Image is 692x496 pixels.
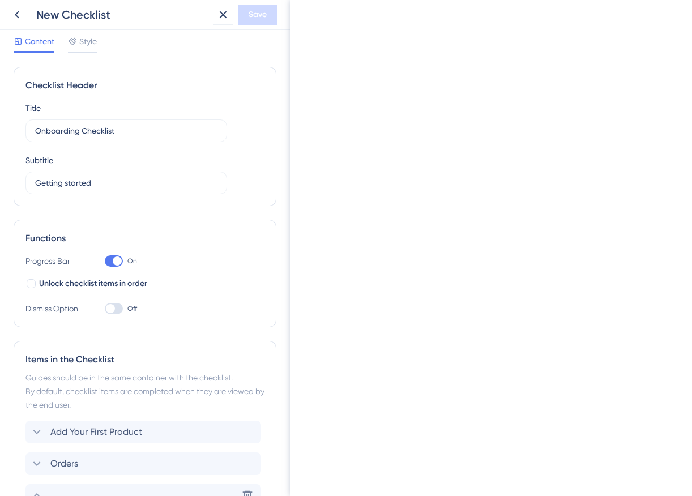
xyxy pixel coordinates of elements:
div: Title [25,101,41,115]
div: Items in the Checklist [25,353,264,366]
div: Checklist Header [25,79,264,92]
div: Dismiss Option [25,302,82,315]
div: Subtitle [25,153,53,167]
span: Save [249,8,267,22]
input: Header 2 [35,177,217,189]
span: Unlock checklist items in order [39,277,147,290]
div: Guides should be in the same container with the checklist. By default, checklist items are comple... [25,371,264,412]
span: On [127,256,137,266]
span: Style [79,35,97,48]
button: Save [238,5,277,25]
div: New Checklist [36,7,208,23]
input: Header 1 [35,125,217,137]
span: Orders [50,457,78,471]
span: Add Your First Product [50,425,142,439]
span: Content [25,35,54,48]
span: Off [127,304,137,313]
div: Progress Bar [25,254,82,268]
div: Functions [25,232,264,245]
